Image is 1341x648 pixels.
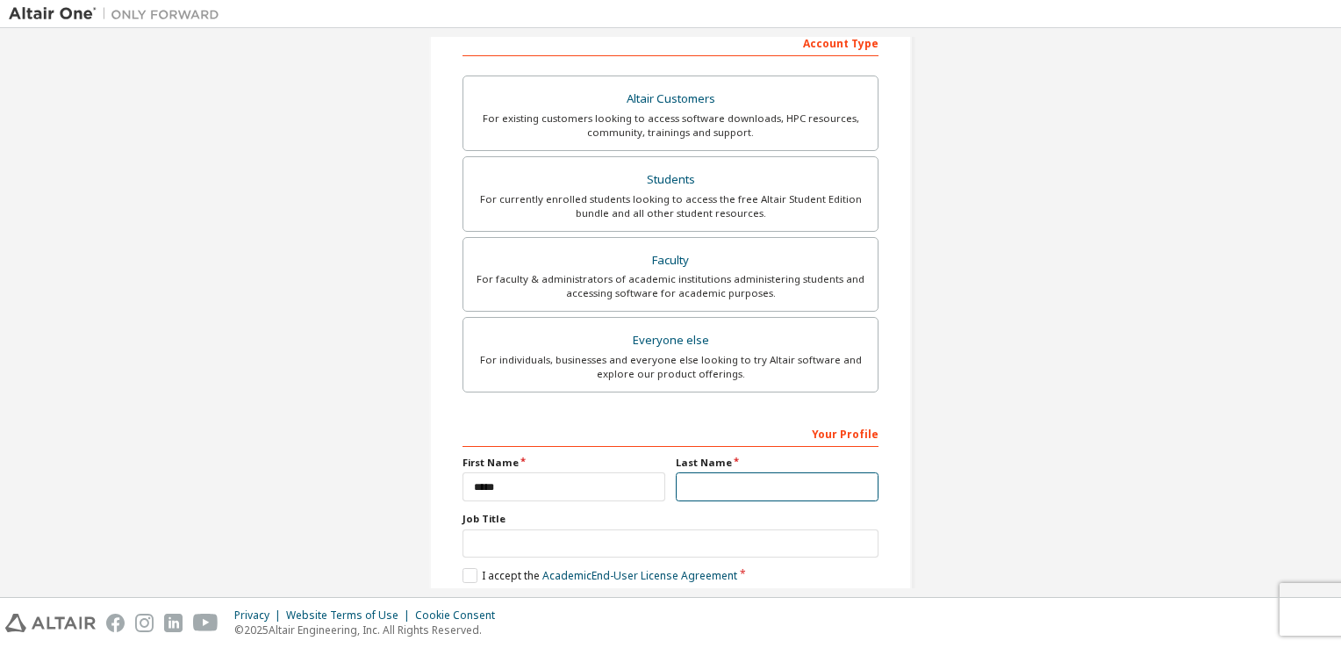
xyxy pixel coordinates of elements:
div: Website Terms of Use [286,608,415,623]
div: For existing customers looking to access software downloads, HPC resources, community, trainings ... [474,112,867,140]
img: Altair One [9,5,228,23]
p: © 2025 Altair Engineering, Inc. All Rights Reserved. [234,623,506,637]
img: linkedin.svg [164,614,183,632]
div: Privacy [234,608,286,623]
label: First Name [463,456,665,470]
img: instagram.svg [135,614,154,632]
div: Cookie Consent [415,608,506,623]
div: Students [474,168,867,192]
img: facebook.svg [106,614,125,632]
div: Faculty [474,248,867,273]
label: Job Title [463,512,878,526]
label: Last Name [676,456,878,470]
div: Account Type [463,28,878,56]
div: Your Profile [463,419,878,447]
a: Academic End-User License Agreement [542,568,737,583]
div: For faculty & administrators of academic institutions administering students and accessing softwa... [474,272,867,300]
img: altair_logo.svg [5,614,96,632]
div: For currently enrolled students looking to access the free Altair Student Edition bundle and all ... [474,192,867,220]
div: For individuals, businesses and everyone else looking to try Altair software and explore our prod... [474,353,867,381]
label: I accept the [463,568,737,583]
div: Altair Customers [474,87,867,112]
img: youtube.svg [193,614,219,632]
div: Everyone else [474,328,867,353]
